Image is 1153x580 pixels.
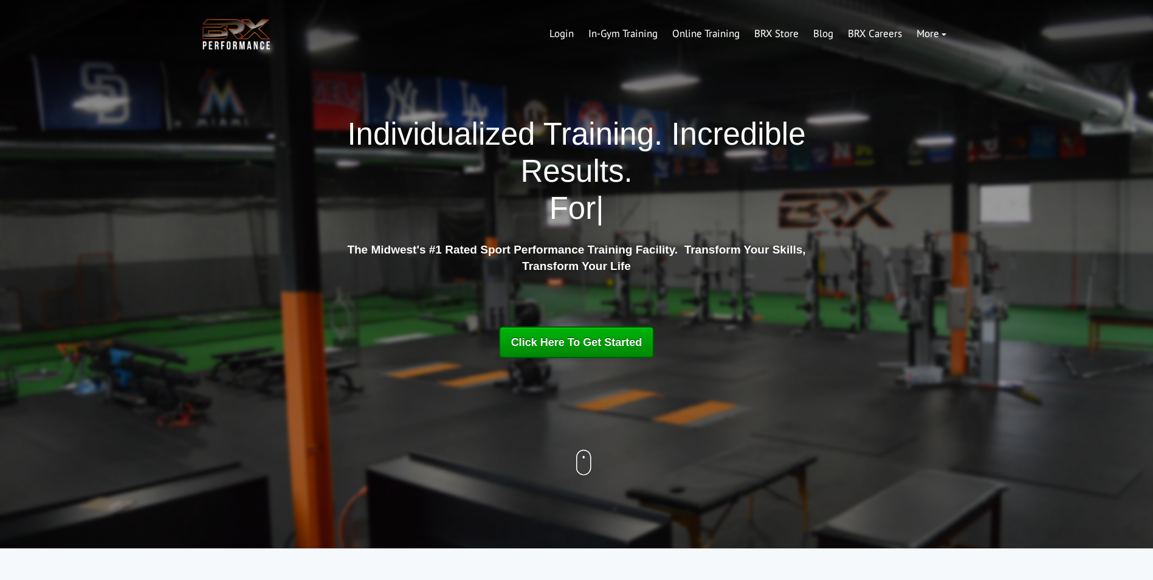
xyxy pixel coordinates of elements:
img: BRX Transparent Logo-2 [200,16,273,53]
span: | [596,191,604,226]
a: Click Here To Get Started [499,326,655,358]
div: Navigation Menu [542,19,954,49]
a: BRX Store [747,19,806,49]
a: In-Gym Training [581,19,665,49]
span: For [549,191,596,226]
strong: The Midwest's #1 Rated Sport Performance Training Facility. Transform Your Skills, Transform Your... [347,243,805,272]
span: Click Here To Get Started [511,336,642,348]
h1: Individualized Training. Incredible Results. [343,116,811,227]
a: More [909,19,954,49]
a: Blog [806,19,841,49]
a: Login [542,19,581,49]
a: Online Training [665,19,747,49]
a: BRX Careers [841,19,909,49]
